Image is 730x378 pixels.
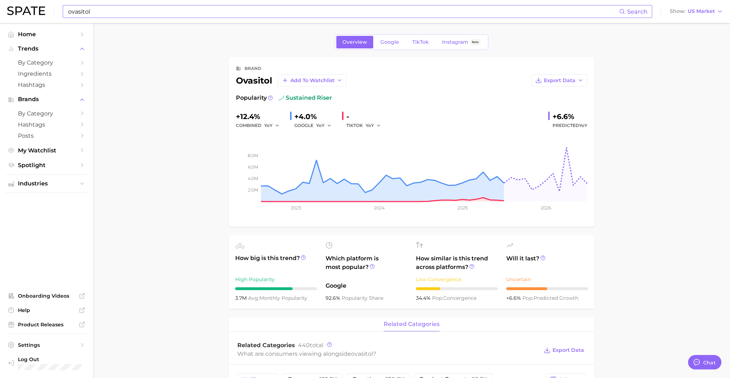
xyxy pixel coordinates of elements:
tspan: 2025 [458,205,468,211]
button: Industries [6,178,87,189]
span: total [298,342,323,349]
span: Search [627,8,648,15]
span: Add to Watchlist [290,77,335,84]
span: YoY [366,122,374,128]
span: Instagram [442,39,468,45]
abbr: average [248,295,259,301]
a: by Category [6,108,87,119]
a: Spotlight [6,160,87,171]
span: 440 [298,342,310,349]
span: +6.6% [506,295,522,301]
a: TikTok [406,36,435,48]
input: Search here for a brand, industry, or ingredient [67,5,619,18]
button: Export Data [542,345,586,355]
button: Add to Watchlist [278,74,346,86]
div: - [346,111,386,122]
img: sustained riser [279,95,284,101]
a: Settings [6,340,87,350]
a: Posts [6,130,87,141]
span: popularity share [342,295,383,301]
span: Spotlight [18,162,75,169]
img: SPATE [7,6,45,15]
a: Home [6,29,87,40]
span: Predicted [553,121,587,130]
span: Beta [472,39,479,45]
abbr: popularity index [432,295,443,301]
div: Uncertain [506,275,588,284]
a: Product Releases [6,319,87,330]
span: 92.6% [326,295,342,301]
a: Help [6,305,87,316]
span: convergence [432,295,477,301]
span: US Market [688,9,715,13]
button: ShowUS Market [668,7,725,16]
span: Hashtags [18,121,75,128]
tspan: 2024 [374,205,385,211]
span: Google [380,39,399,45]
abbr: popularity index [522,295,534,301]
div: 3 / 10 [416,287,498,290]
span: 34.4% [416,295,432,301]
div: 5 / 10 [506,287,588,290]
span: Help [18,307,75,313]
span: YoY [579,123,587,128]
span: predicted growth [522,295,578,301]
span: Trends [18,46,75,52]
span: Related Categories [237,342,295,349]
tspan: 2026 [541,205,551,211]
span: Posts [18,132,75,139]
tspan: 2023 [291,205,301,211]
span: Show [670,9,686,13]
div: What are consumers viewing alongside ? [237,349,539,359]
div: 7 / 10 [235,287,317,290]
div: +6.6% [553,111,587,122]
div: Low Convergence [416,275,498,284]
span: Which platform is most popular? [326,254,407,278]
span: Onboarding Videos [18,293,75,299]
div: ovasitol [236,74,346,86]
span: Will it last? [506,254,588,271]
span: ovasitol [351,350,373,357]
span: Industries [18,180,75,187]
span: Brands [18,96,75,103]
button: Export Data [531,74,587,86]
span: by Category [18,110,75,117]
button: Brands [6,94,87,105]
span: monthly popularity [248,295,307,301]
span: 3.7m [235,295,248,301]
div: +4.0% [294,111,336,122]
a: Overview [336,36,373,48]
span: Popularity [236,94,267,102]
span: Settings [18,342,75,348]
a: InstagramBeta [436,36,487,48]
div: brand [245,64,261,73]
span: Overview [342,39,367,45]
span: Google [326,282,407,290]
a: Ingredients [6,68,87,79]
span: YoY [264,122,272,128]
div: GOOGLE [294,121,336,130]
span: related categories [384,321,440,327]
a: My Watchlist [6,145,87,156]
span: How similar is this trend across platforms? [416,254,498,271]
span: Hashtags [18,81,75,88]
span: Export Data [544,77,575,84]
button: YoY [316,121,332,130]
span: Export Data [553,347,584,353]
div: TIKTOK [346,121,386,130]
span: TikTok [412,39,429,45]
button: YoY [264,121,280,130]
span: Ingredients [18,70,75,77]
a: Google [374,36,405,48]
span: by Category [18,59,75,66]
span: sustained riser [279,94,332,102]
a: Onboarding Videos [6,290,87,301]
a: Hashtags [6,119,87,130]
button: YoY [366,121,381,130]
span: Log Out [18,356,82,363]
span: How big is this trend? [235,254,317,271]
button: Trends [6,43,87,54]
span: Home [18,31,75,38]
span: YoY [316,122,324,128]
div: +12.4% [236,111,284,122]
